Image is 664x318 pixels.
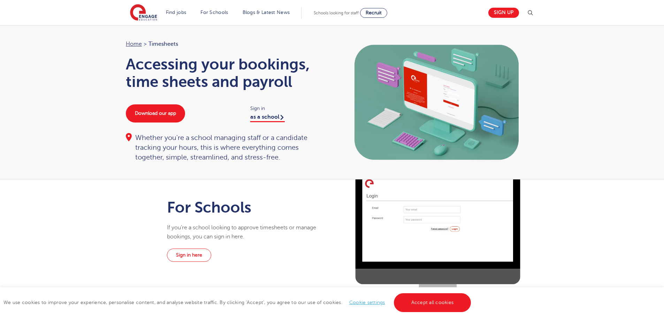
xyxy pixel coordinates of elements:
a: Find jobs [166,10,186,15]
span: Recruit [366,10,382,15]
a: Blogs & Latest News [243,10,290,15]
a: Home [126,41,142,47]
a: Download our app [126,104,185,123]
a: Sign up [488,8,519,18]
h1: Accessing your bookings, time sheets and payroll [126,56,325,90]
h1: For Schools [167,199,323,216]
span: Sign in [250,104,325,112]
a: Cookie settings [349,300,385,305]
a: For Schools [200,10,228,15]
span: Schools looking for staff [314,10,359,15]
span: > [144,41,147,47]
span: Timesheets [148,39,178,49]
nav: breadcrumb [126,39,325,49]
img: Engage Education [130,4,157,22]
a: Accept all cookies [394,293,471,312]
a: Sign in here [167,249,211,262]
div: Whether you're a school managing staff or a candidate tracking your hours, this is where everythi... [126,133,325,162]
p: If you’re a school looking to approve timesheets or manage bookings, you can sign in here. [167,223,323,242]
a: as a school [250,114,285,122]
a: Recruit [360,8,387,18]
span: We use cookies to improve your experience, personalise content, and analyse website traffic. By c... [3,300,473,305]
